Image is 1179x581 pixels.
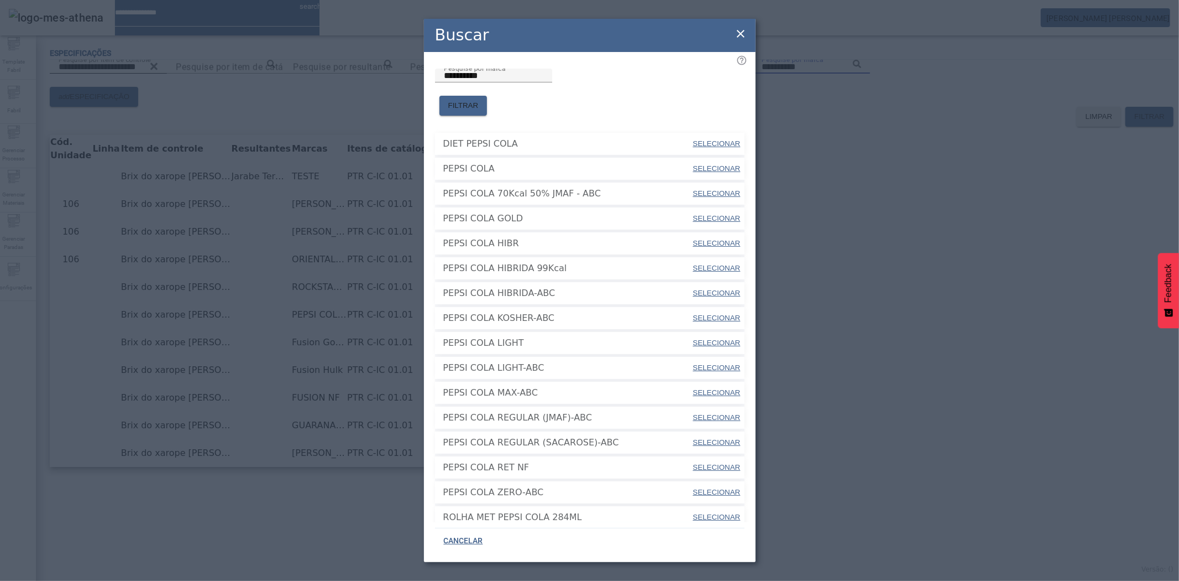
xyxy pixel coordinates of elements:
[443,461,692,474] span: PEPSI COLA RET NF
[443,187,692,200] span: PEPSI COLA 70Kcal 50% JMAF - ABC
[691,507,741,527] button: SELECIONAR
[691,433,741,453] button: SELECIONAR
[1164,264,1173,303] span: Feedback
[693,264,741,272] span: SELECIONAR
[443,237,692,250] span: PEPSI COLA HIBR
[691,308,741,328] button: SELECIONAR
[443,336,692,350] span: PEPSI COLA LIGHT
[693,438,741,447] span: SELECIONAR
[693,139,741,148] span: SELECIONAR
[435,23,489,47] h2: Buscar
[691,333,741,353] button: SELECIONAR
[693,314,741,322] span: SELECIONAR
[693,189,741,198] span: SELECIONAR
[691,383,741,403] button: SELECIONAR
[691,408,741,428] button: SELECIONAR
[691,234,741,253] button: SELECIONAR
[443,486,692,499] span: PEPSI COLA ZERO-ABC
[443,162,692,175] span: PEPSI COLA
[1158,253,1179,328] button: Feedback - Mostrar pesquisa
[443,436,692,449] span: PEPSI COLA REGULAR (SACAROSE)-ABC
[693,214,741,222] span: SELECIONAR
[448,100,479,111] span: FILTRAR
[693,413,741,422] span: SELECIONAR
[693,289,741,297] span: SELECIONAR
[691,258,741,278] button: SELECIONAR
[443,312,692,325] span: PEPSI COLA KOSHER-ABC
[691,483,741,502] button: SELECIONAR
[693,364,741,372] span: SELECIONAR
[443,411,692,424] span: PEPSI COLA REGULAR (JMAF)-ABC
[443,262,692,275] span: PEPSI COLA HIBRIDA 99Kcal
[693,339,741,347] span: SELECIONAR
[693,164,741,173] span: SELECIONAR
[444,536,483,547] span: CANCELAR
[691,184,741,204] button: SELECIONAR
[443,386,692,400] span: PEPSI COLA MAX-ABC
[443,511,692,524] span: ROLHA MET PEPSI COLA 284ML
[693,463,741,471] span: SELECIONAR
[439,96,488,116] button: FILTRAR
[443,361,692,375] span: PEPSI COLA LIGHT-ABC
[691,458,741,478] button: SELECIONAR
[443,137,692,151] span: DIET PEPSI COLA
[691,134,741,154] button: SELECIONAR
[693,488,741,496] span: SELECIONAR
[443,212,692,225] span: PEPSI COLA GOLD
[691,209,741,229] button: SELECIONAR
[444,64,506,72] mat-label: Pesquise por marca
[693,239,741,247] span: SELECIONAR
[693,513,741,521] span: SELECIONAR
[691,358,741,378] button: SELECIONAR
[693,388,741,397] span: SELECIONAR
[691,159,741,179] button: SELECIONAR
[443,287,692,300] span: PEPSI COLA HIBRIDA-ABC
[435,531,492,551] button: CANCELAR
[691,283,741,303] button: SELECIONAR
